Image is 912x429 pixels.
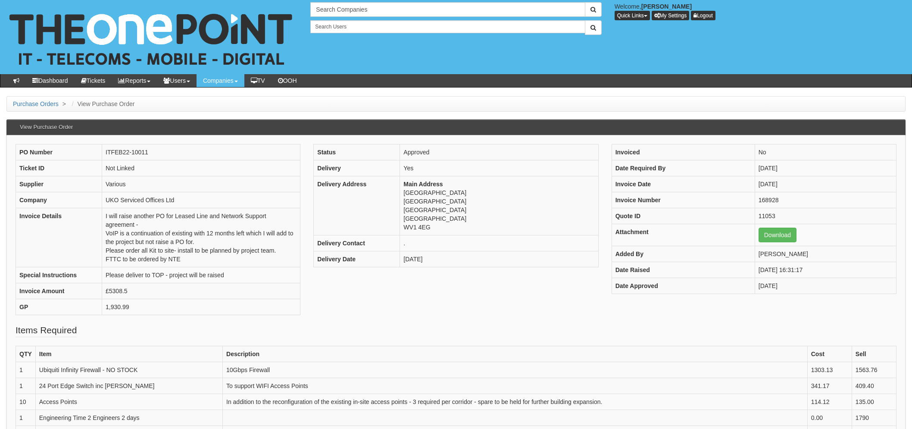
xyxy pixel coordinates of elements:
[60,100,68,107] span: >
[223,394,808,410] td: In addition to the reconfiguration of the existing in-site access points - 3 required per corrido...
[35,362,222,378] td: Ubiquiti Infinity Firewall - NO STOCK
[102,299,300,315] td: 1,930.99
[26,74,75,87] a: Dashboard
[102,176,300,192] td: Various
[223,362,808,378] td: 10Gbps Firewall
[35,378,222,394] td: 24 Port Edge Switch inc [PERSON_NAME]
[16,324,77,337] legend: Items Required
[102,283,300,299] td: £5308.5
[223,346,808,362] th: Description
[16,120,77,135] h3: View Purchase Order
[612,144,755,160] th: Invoiced
[13,100,59,107] a: Purchase Orders
[400,144,598,160] td: Approved
[615,11,650,20] button: Quick Links
[244,74,272,87] a: TV
[112,74,157,87] a: Reports
[612,208,755,224] th: Quote ID
[852,346,896,362] th: Sell
[314,144,400,160] th: Status
[223,378,808,394] td: To support WIFI Access Points
[16,283,102,299] th: Invoice Amount
[852,410,896,426] td: 1790
[807,362,852,378] td: 1303.13
[102,144,300,160] td: ITFEB22-10011
[400,235,598,251] td: .
[612,262,755,278] th: Date Raised
[755,262,896,278] td: [DATE] 16:31:17
[314,251,400,267] th: Delivery Date
[755,208,896,224] td: 11053
[612,176,755,192] th: Invoice Date
[16,394,36,410] td: 10
[16,267,102,283] th: Special Instructions
[102,267,300,283] td: Please deliver to TOP - project will be raised
[403,181,443,188] b: Main Address
[755,278,896,294] td: [DATE]
[852,394,896,410] td: 135.00
[197,74,244,87] a: Companies
[807,410,852,426] td: 0.00
[807,378,852,394] td: 341.17
[35,410,222,426] td: Engineering Time 2 Engineers 2 days
[16,410,36,426] td: 1
[608,2,912,20] div: Welcome,
[16,362,36,378] td: 1
[759,228,796,242] a: Download
[400,160,598,176] td: Yes
[755,160,896,176] td: [DATE]
[691,11,715,20] a: Logout
[102,208,300,267] td: I will raise another PO for Leased Line and Network Support agreement - VoIP is a continuation of...
[400,251,598,267] td: [DATE]
[35,394,222,410] td: Access Points
[16,208,102,267] th: Invoice Details
[652,11,690,20] a: My Settings
[75,74,112,87] a: Tickets
[755,246,896,262] td: [PERSON_NAME]
[755,144,896,160] td: No
[807,346,852,362] th: Cost
[16,346,36,362] th: QTY
[70,100,135,108] li: View Purchase Order
[612,224,755,246] th: Attachment
[852,362,896,378] td: 1563.76
[314,176,400,235] th: Delivery Address
[400,176,598,235] td: [GEOGRAPHIC_DATA] [GEOGRAPHIC_DATA] [GEOGRAPHIC_DATA] [GEOGRAPHIC_DATA] WV1 4EG
[612,246,755,262] th: Added By
[612,278,755,294] th: Date Approved
[314,235,400,251] th: Delivery Contact
[641,3,692,10] b: [PERSON_NAME]
[16,192,102,208] th: Company
[157,74,197,87] a: Users
[272,74,303,87] a: OOH
[16,378,36,394] td: 1
[612,160,755,176] th: Date Required By
[310,20,585,33] input: Search Users
[16,299,102,315] th: GP
[807,394,852,410] td: 114.12
[755,176,896,192] td: [DATE]
[852,378,896,394] td: 409.40
[35,346,222,362] th: Item
[16,176,102,192] th: Supplier
[612,192,755,208] th: Invoice Number
[310,2,585,17] input: Search Companies
[16,160,102,176] th: Ticket ID
[755,192,896,208] td: 168928
[16,144,102,160] th: PO Number
[102,160,300,176] td: Not Linked
[102,192,300,208] td: UKO Serviced Offices Ltd
[314,160,400,176] th: Delivery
